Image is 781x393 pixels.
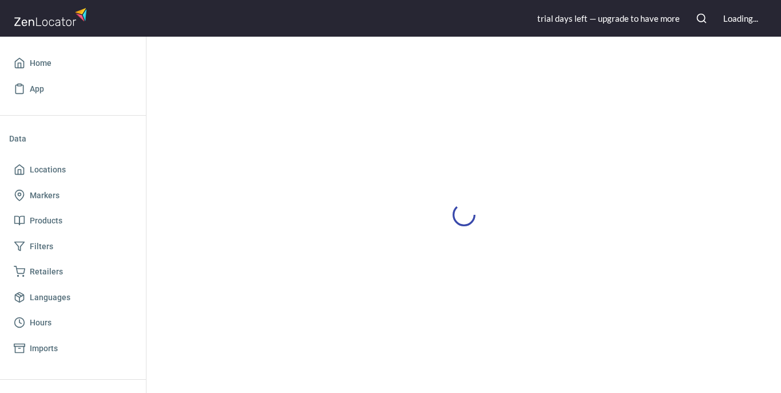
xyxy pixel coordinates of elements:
span: Retailers [30,265,63,279]
span: Imports [30,341,58,356]
span: App [30,82,44,96]
a: App [9,76,137,102]
span: Locations [30,163,66,177]
div: Loading... [723,13,758,25]
a: Retailers [9,259,137,285]
li: Data [9,125,137,152]
a: Markers [9,183,137,209]
span: Filters [30,239,53,254]
span: Home [30,56,51,70]
span: Markers [30,188,60,203]
a: Imports [9,336,137,361]
a: Languages [9,285,137,311]
span: Products [30,214,62,228]
button: Search [689,6,714,31]
span: Hours [30,316,51,330]
a: Hours [9,310,137,336]
div: trial day s left — upgrade to have more [537,13,680,25]
a: Home [9,50,137,76]
a: Filters [9,234,137,260]
a: Locations [9,157,137,183]
a: Products [9,208,137,234]
span: Languages [30,290,70,305]
img: zenlocator [14,5,90,29]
